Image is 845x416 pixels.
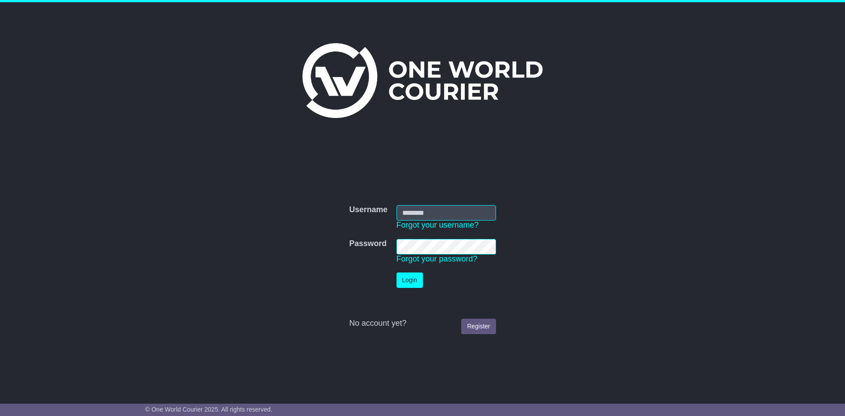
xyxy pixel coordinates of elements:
span: © One World Courier 2025. All rights reserved. [145,406,272,413]
a: Register [461,319,496,334]
a: Forgot your password? [397,254,478,263]
a: Forgot your username? [397,221,479,229]
label: Username [349,205,387,215]
label: Password [349,239,386,249]
div: No account yet? [349,319,496,328]
img: One World [302,43,543,118]
button: Login [397,272,423,288]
